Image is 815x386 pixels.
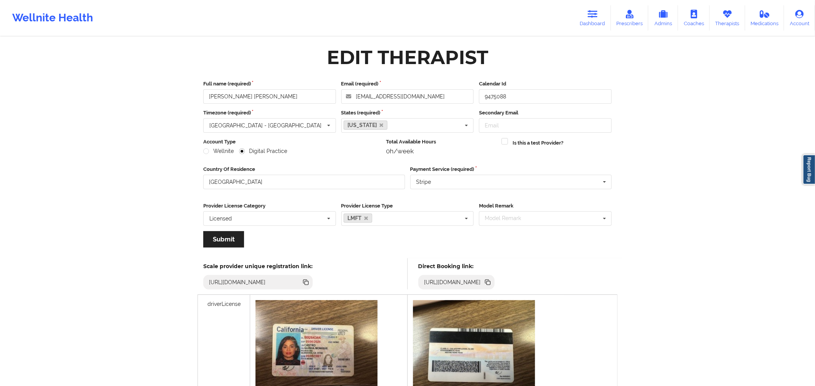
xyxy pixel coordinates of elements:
[418,263,495,270] h5: Direct Booking link:
[203,80,336,88] label: Full name (required)
[203,89,336,104] input: Full name
[203,138,381,146] label: Account Type
[479,202,612,210] label: Model Remark
[239,148,287,154] label: Digital Practice
[513,139,563,147] label: Is this a test Provider?
[483,214,532,223] div: Model Remark
[327,45,488,69] div: Edit Therapist
[386,138,497,146] label: Total Available Hours
[574,5,611,31] a: Dashboard
[206,278,269,286] div: [URL][DOMAIN_NAME]
[203,202,336,210] label: Provider License Category
[479,109,612,117] label: Secondary Email
[421,278,484,286] div: [URL][DOMAIN_NAME]
[344,214,373,223] a: LMFT
[611,5,649,31] a: Prescribers
[341,89,474,104] input: Email address
[209,123,321,128] div: [GEOGRAPHIC_DATA] - [GEOGRAPHIC_DATA]
[341,80,474,88] label: Email (required)
[745,5,784,31] a: Medications
[710,5,745,31] a: Therapists
[341,202,474,210] label: Provider License Type
[203,148,234,154] label: Wellnite
[479,80,612,88] label: Calendar Id
[203,263,313,270] h5: Scale provider unique registration link:
[386,147,497,155] div: 0h/week
[203,231,244,248] button: Submit
[410,166,612,173] label: Payment Service (required)
[416,179,431,185] div: Stripe
[803,154,815,185] a: Report Bug
[678,5,710,31] a: Coaches
[344,121,388,130] a: [US_STATE]
[209,216,232,221] div: Licensed
[203,109,336,117] label: Timezone (required)
[479,118,612,133] input: Email
[479,89,612,104] input: Calendar Id
[648,5,678,31] a: Admins
[784,5,815,31] a: Account
[203,166,405,173] label: Country Of Residence
[341,109,474,117] label: States (required)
